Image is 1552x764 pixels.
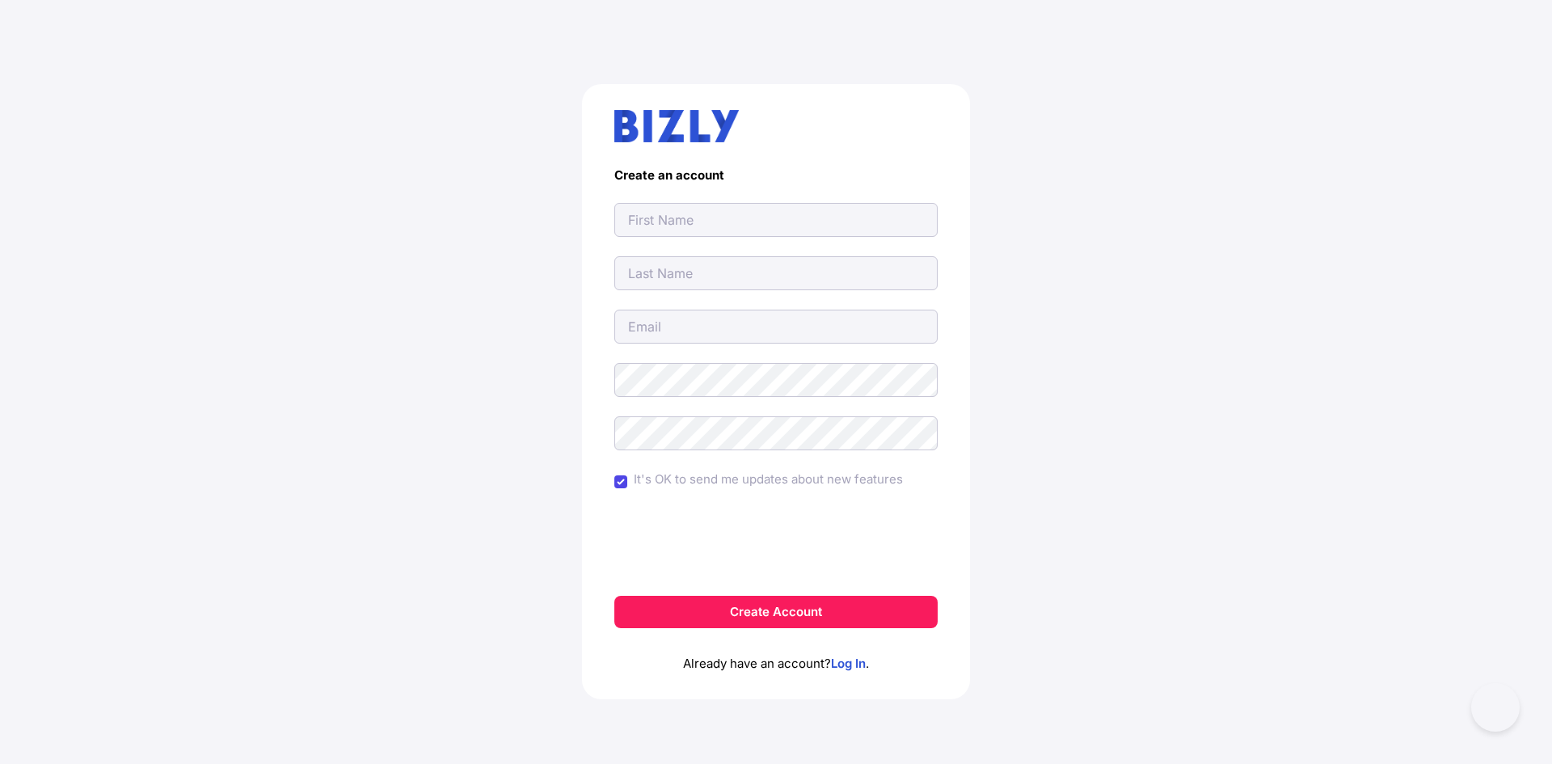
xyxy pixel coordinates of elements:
iframe: Toggle Customer Support [1471,683,1520,732]
button: Create Account [614,596,938,628]
h4: Create an account [614,168,938,184]
input: First Name [614,203,938,237]
iframe: reCAPTCHA [653,513,899,576]
label: It's OK to send me updates about new features [634,470,903,489]
a: Log In [831,656,866,671]
input: Last Name [614,256,938,290]
img: bizly_logo.svg [614,110,739,142]
p: Already have an account? . [614,628,938,673]
input: Email [614,310,938,344]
